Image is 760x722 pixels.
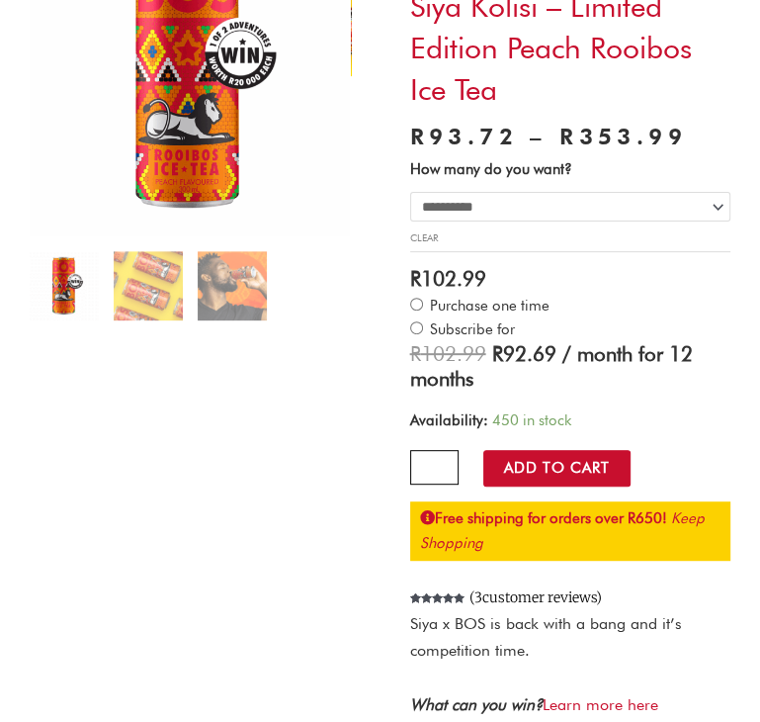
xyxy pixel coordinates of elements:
a: (3customer reviews) [469,587,602,610]
input: Product quantity [410,450,460,485]
img: siya kolisi’s limited edition bos ice tea.png [114,251,183,320]
span: R [410,341,421,366]
span: 3 [410,593,415,619]
span: Subscribe for [410,320,731,390]
input: Subscribe for / month for 12 months [410,321,423,334]
span: Rated out of 5 based on customer ratings [410,593,466,651]
span: 92.69 [492,341,556,366]
input: Purchase one time [410,298,423,311]
span: R [559,123,578,149]
bdi: 353.99 [559,123,687,149]
strong: Free shipping for orders over R650! [420,509,667,527]
a: Learn more here [543,695,658,714]
span: 450 in stock [492,411,571,429]
a: Clear options [410,231,438,243]
span: Purchase one time [427,297,549,315]
span: 102.99 [410,341,486,366]
span: R [410,123,429,149]
span: R [410,266,421,291]
button: Add to Cart [483,450,631,487]
img: peach rooibos ice tea [30,251,99,320]
img: bos x kolisi foundation collaboration raises over r300k [198,251,267,320]
span: – [530,123,547,149]
span: Availability: [410,411,488,429]
span: R [492,341,503,366]
a: Keep Shopping [420,509,705,552]
bdi: 93.72 [410,123,518,149]
span: / month for 12 months [410,341,693,391]
p: Siya x BOS is back with a bang and it’s competition time. [410,610,731,664]
span: 3 [474,588,482,606]
em: What can you win? [410,695,543,714]
label: How many do you want? [410,160,572,178]
bdi: 102.99 [410,266,486,291]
